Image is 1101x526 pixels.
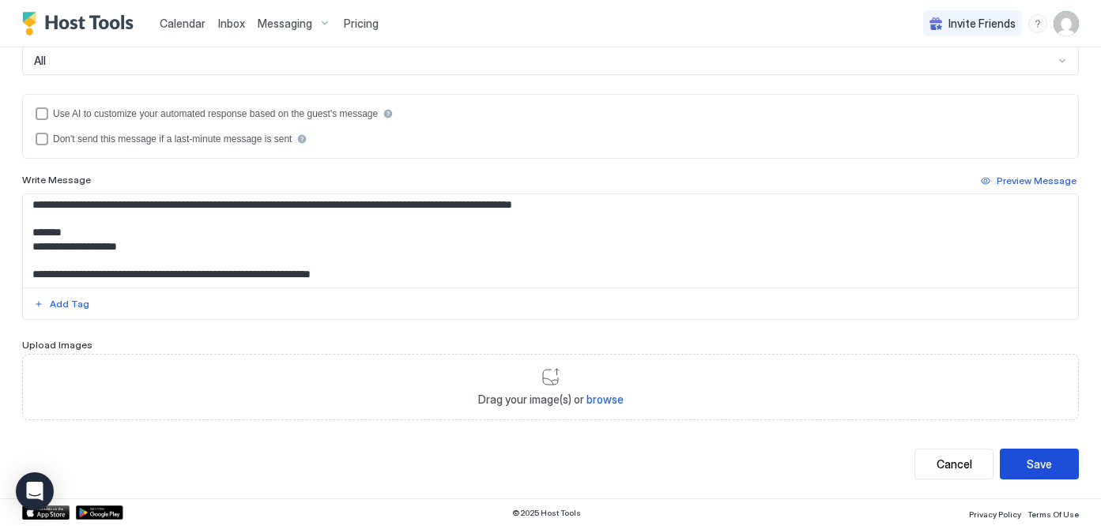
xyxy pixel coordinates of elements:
[1027,456,1052,472] div: Save
[978,171,1079,190] button: Preview Message
[76,505,123,520] a: Google Play Store
[478,393,624,407] span: Drag your image(s) or
[258,17,312,31] span: Messaging
[23,194,1078,287] textarea: Input Field
[160,17,205,30] span: Calendar
[948,17,1016,31] span: Invite Friends
[1027,509,1079,519] span: Terms Of Use
[969,505,1021,521] a: Privacy Policy
[50,297,89,311] div: Add Tag
[1028,14,1047,33] div: menu
[22,339,92,351] span: Upload Images
[22,505,70,520] a: App Store
[36,107,1065,120] div: useAI
[914,449,994,479] button: Cancel
[1027,505,1079,521] a: Terms Of Use
[997,174,1076,188] div: Preview Message
[218,15,245,32] a: Inbox
[34,54,46,68] span: All
[53,133,292,145] div: Don't send this message if a last-minute message is sent
[218,17,245,30] span: Inbox
[22,174,91,186] span: Write Message
[1054,11,1079,36] div: User profile
[344,17,379,31] span: Pricing
[586,393,624,406] span: browse
[969,509,1021,519] span: Privacy Policy
[36,133,1065,145] div: disableIfLastMinute
[160,15,205,32] a: Calendar
[22,12,141,36] a: Host Tools Logo
[937,456,972,472] div: Cancel
[53,108,378,119] div: Use AI to customize your automated response based on the guest's message
[32,295,92,314] button: Add Tag
[1000,449,1079,479] button: Save
[16,472,54,510] div: Open Intercom Messenger
[512,508,581,518] span: © 2025 Host Tools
